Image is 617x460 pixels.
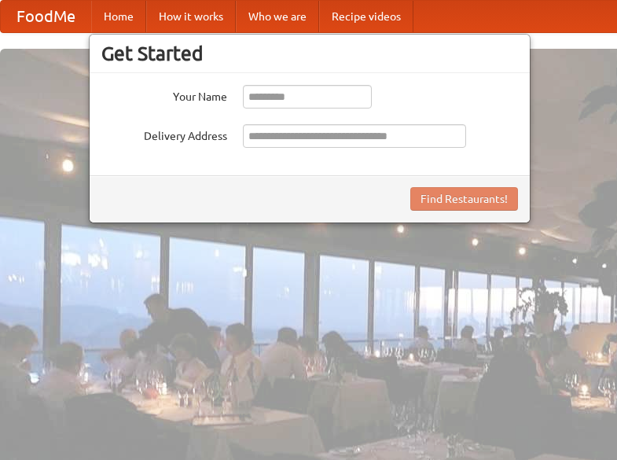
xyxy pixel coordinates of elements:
[91,1,146,32] a: Home
[319,1,413,32] a: Recipe videos
[101,124,227,144] label: Delivery Address
[236,1,319,32] a: Who we are
[1,1,91,32] a: FoodMe
[410,187,518,211] button: Find Restaurants!
[101,85,227,105] label: Your Name
[101,42,518,65] h3: Get Started
[146,1,236,32] a: How it works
